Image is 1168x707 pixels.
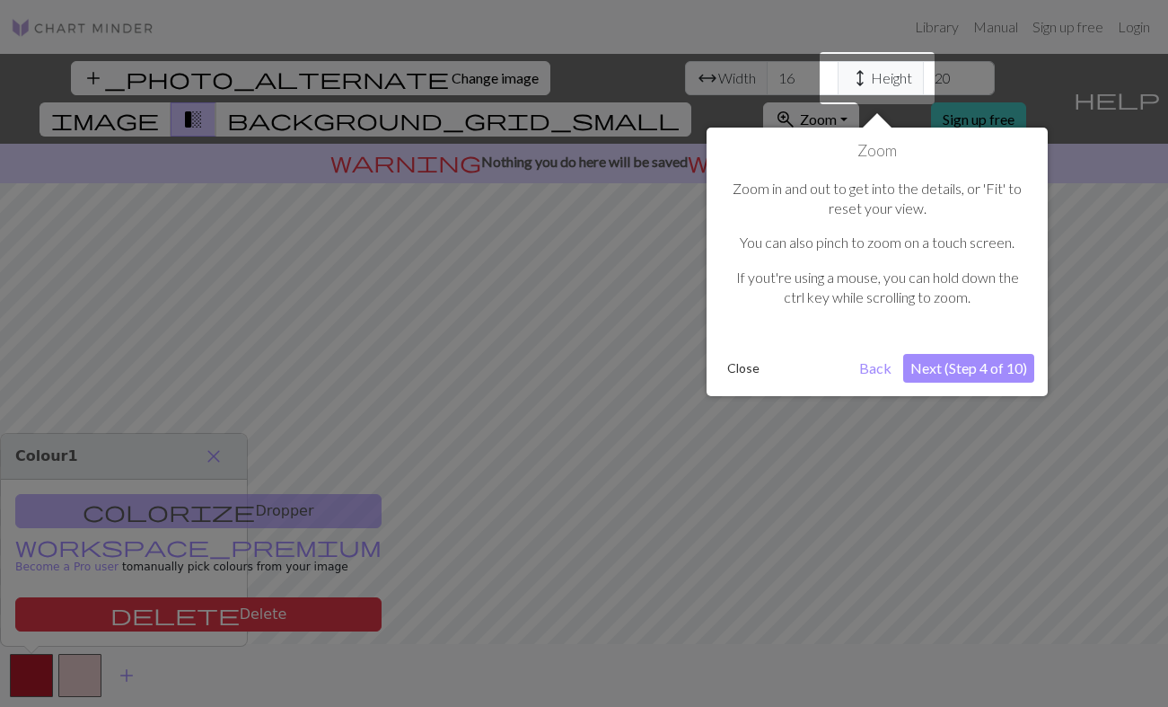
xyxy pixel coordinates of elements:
[720,141,1034,161] h1: Zoom
[729,233,1025,252] p: You can also pinch to zoom on a touch screen.
[720,355,767,382] button: Close
[729,268,1025,308] p: If yout're using a mouse, you can hold down the ctrl key while scrolling to zoom.
[707,128,1048,396] div: Zoom
[729,179,1025,219] p: Zoom in and out to get into the details, or 'Fit' to reset your view.
[903,354,1034,383] button: Next (Step 4 of 10)
[852,354,899,383] button: Back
